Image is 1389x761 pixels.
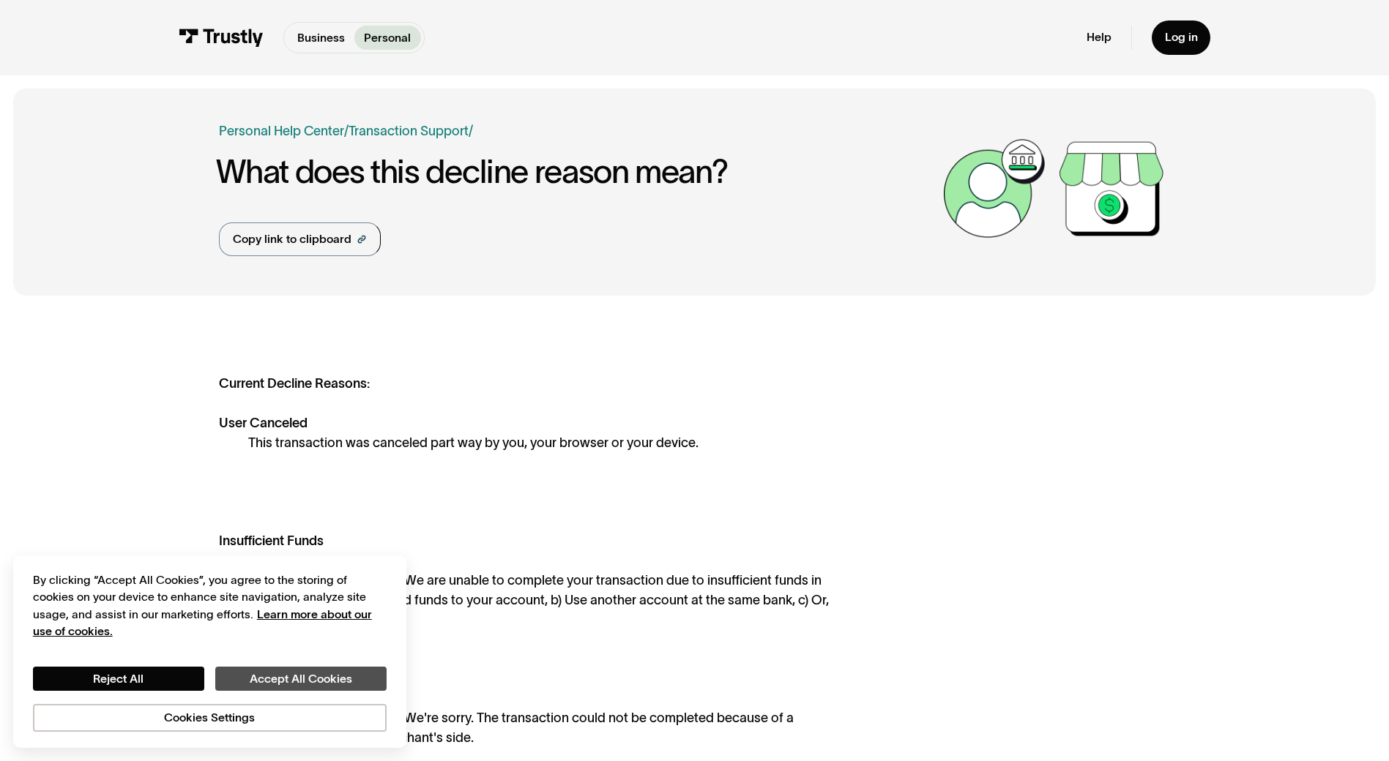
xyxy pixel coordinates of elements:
[219,376,370,430] strong: Current Decline Reasons: User Canceled
[297,29,345,47] p: Business
[1152,20,1211,55] a: Log in
[344,121,349,141] div: /
[364,29,411,47] p: Personal
[219,121,344,141] a: Personal Help Center
[216,154,935,190] h1: What does this decline reason mean?
[215,667,387,691] button: Accept All Cookies
[354,26,421,49] a: Personal
[33,571,387,640] div: By clicking “Accept All Cookies”, you agree to the storing of cookies on your device to enhance s...
[33,704,387,732] button: Cookies Settings
[1087,30,1111,45] a: Help
[248,708,831,748] div: Transaction unsuccessful: We're sorry. The transaction could not be completed because of a techni...
[33,667,204,691] button: Reject All
[469,121,473,141] div: /
[219,222,380,256] a: Copy link to clipboard
[219,533,324,548] strong: Insufficient Funds
[13,555,406,749] div: Cookie banner
[233,230,351,248] div: Copy link to clipboard
[33,571,387,732] div: Privacy
[179,29,264,47] img: Trustly Logo
[248,571,831,630] div: Transaction unsuccessful. We are unable to complete your transaction due to insufficient funds in...
[1165,30,1198,45] div: Log in
[287,26,354,49] a: Business
[349,124,469,138] a: Transaction Support
[248,433,831,453] div: This transaction was canceled part way by you, your browser or your device.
